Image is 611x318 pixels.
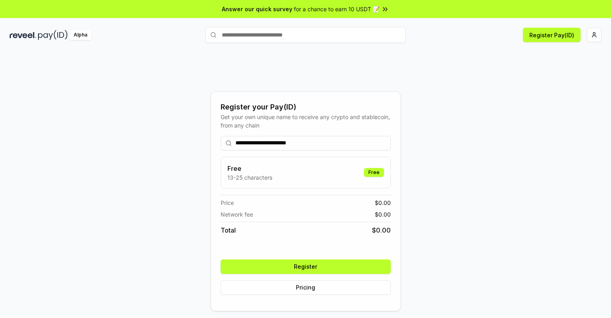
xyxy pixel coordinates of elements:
[364,168,384,177] div: Free
[10,30,36,40] img: reveel_dark
[221,113,391,130] div: Get your own unique name to receive any crypto and stablecoin, from any chain
[221,225,236,235] span: Total
[222,5,292,13] span: Answer our quick survey
[523,28,581,42] button: Register Pay(ID)
[375,210,391,219] span: $ 0.00
[294,5,380,13] span: for a chance to earn 10 USDT 📝
[221,101,391,113] div: Register your Pay(ID)
[221,198,234,207] span: Price
[38,30,68,40] img: pay_id
[221,259,391,274] button: Register
[375,198,391,207] span: $ 0.00
[221,280,391,295] button: Pricing
[221,210,253,219] span: Network fee
[227,173,272,182] p: 13-25 characters
[372,225,391,235] span: $ 0.00
[69,30,92,40] div: Alpha
[227,164,272,173] h3: Free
